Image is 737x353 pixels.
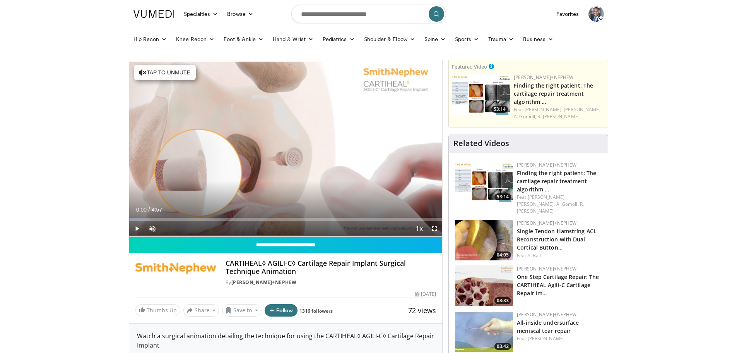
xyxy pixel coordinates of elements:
[291,5,446,23] input: Search topics, interventions
[129,218,443,221] div: Progress Bar
[514,74,573,81] a: [PERSON_NAME]+Nephew
[226,259,436,276] h4: CARTIHEAL◊ AGILI-C◊ Cartilage Repair Implant Surgical Technique Animation
[427,221,442,236] button: Fullscreen
[455,265,513,306] a: 03:33
[136,207,147,213] span: 0:00
[179,6,223,22] a: Specialties
[135,259,216,278] img: Smith+Nephew
[219,31,268,47] a: Foot & Ankle
[517,265,576,272] a: [PERSON_NAME]+Nephew
[129,60,443,237] video-js: Video Player
[514,113,536,120] a: A. Gomoll,
[450,31,484,47] a: Sports
[517,252,602,259] div: Feat.
[452,74,510,115] a: 53:14
[552,6,584,22] a: Favorites
[455,311,513,352] img: 02c34c8e-0ce7-40b9-85e3-cdd59c0970f9.150x105_q85_crop-smart_upscale.jpg
[564,106,602,113] a: [PERSON_NAME],
[494,193,511,200] span: 53:14
[134,65,196,80] button: Tap to unmute
[152,207,162,213] span: 4:57
[265,304,298,317] button: Follow
[226,279,436,286] div: By
[517,227,597,251] a: Single Tendon Hamstring ACL Reconstruction with Dual Cortical Button…
[455,162,513,202] a: 53:14
[299,308,333,314] a: 1316 followers
[453,139,509,148] h4: Related Videos
[517,201,555,207] a: [PERSON_NAME],
[222,6,258,22] a: Browse
[231,279,297,286] a: [PERSON_NAME]+Nephew
[484,31,519,47] a: Trauma
[517,201,584,214] a: R. [PERSON_NAME]
[556,201,579,207] a: A. Gomoll,
[514,106,605,120] div: Feat.
[455,220,513,260] img: 47fc3831-2644-4472-a478-590317fb5c48.150x105_q85_crop-smart_upscale.jpg
[528,252,541,259] a: S. Ball
[517,220,576,226] a: [PERSON_NAME]+Nephew
[222,304,262,317] button: Save to
[452,74,510,115] img: 2894c166-06ea-43da-b75e-3312627dae3b.150x105_q85_crop-smart_upscale.jpg
[517,319,579,334] a: All-inside undersurface meniscal tear repair
[171,31,219,47] a: Knee Recon
[455,162,513,202] img: 2894c166-06ea-43da-b75e-3312627dae3b.150x105_q85_crop-smart_upscale.jpg
[517,311,576,318] a: [PERSON_NAME]+Nephew
[408,306,436,315] span: 72 views
[517,169,596,193] a: Finding the right patient: The cartilage repair treatment algorithm …
[517,335,602,342] div: Feat.
[415,291,436,298] div: [DATE]
[537,113,580,120] a: R. [PERSON_NAME]
[135,304,180,316] a: Thumbs Up
[518,31,558,47] a: Business
[514,82,593,105] a: Finding the right patient: The cartilage repair treatment algorithm …
[455,220,513,260] a: 04:05
[491,106,508,113] span: 53:14
[359,31,420,47] a: Shoulder & Elbow
[129,221,145,236] button: Play
[183,304,219,317] button: Share
[149,207,150,213] span: /
[517,162,576,168] a: [PERSON_NAME]+Nephew
[525,106,563,113] a: [PERSON_NAME],
[133,10,174,18] img: VuMedi Logo
[528,194,566,200] a: [PERSON_NAME],
[420,31,450,47] a: Spine
[145,221,160,236] button: Unmute
[268,31,318,47] a: Hand & Wrist
[129,31,172,47] a: Hip Recon
[588,6,604,22] img: Avatar
[528,335,564,342] a: [PERSON_NAME]
[517,273,599,297] a: One Step Cartilage Repair: The CARTIHEAL Agili-C Cartilage Repair Im…
[452,63,487,70] small: Featured Video
[455,265,513,306] img: 781f413f-8da4-4df1-9ef9-bed9c2d6503b.150x105_q85_crop-smart_upscale.jpg
[494,343,511,350] span: 03:42
[455,311,513,352] a: 03:42
[494,251,511,258] span: 04:05
[494,297,511,304] span: 03:33
[411,221,427,236] button: Playback Rate
[517,194,602,215] div: Feat.
[318,31,359,47] a: Pediatrics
